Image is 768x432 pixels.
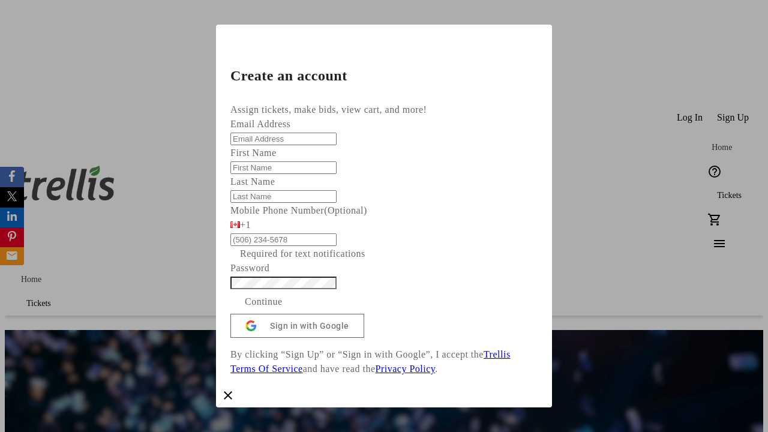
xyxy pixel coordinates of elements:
button: Close [216,383,240,407]
tr-hint: Required for text notifications [240,247,365,261]
input: Last Name [230,190,337,203]
input: Email Address [230,133,337,145]
a: Privacy Policy [376,364,436,374]
label: First Name [230,148,277,158]
div: Assign tickets, make bids, view cart, and more! [230,103,538,117]
span: Continue [245,295,283,309]
input: (506) 234-5678 [230,233,337,246]
button: Sign in with Google [230,314,364,338]
h2: Create an account [230,68,538,83]
label: Last Name [230,176,275,187]
input: First Name [230,161,337,174]
label: Mobile Phone Number (Optional) [230,205,367,215]
span: Sign in with Google [270,321,349,331]
label: Email Address [230,119,290,129]
button: Continue [230,290,297,314]
label: Password [230,263,269,273]
p: By clicking “Sign Up” or “Sign in with Google”, I accept the and have read the . [230,347,538,376]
